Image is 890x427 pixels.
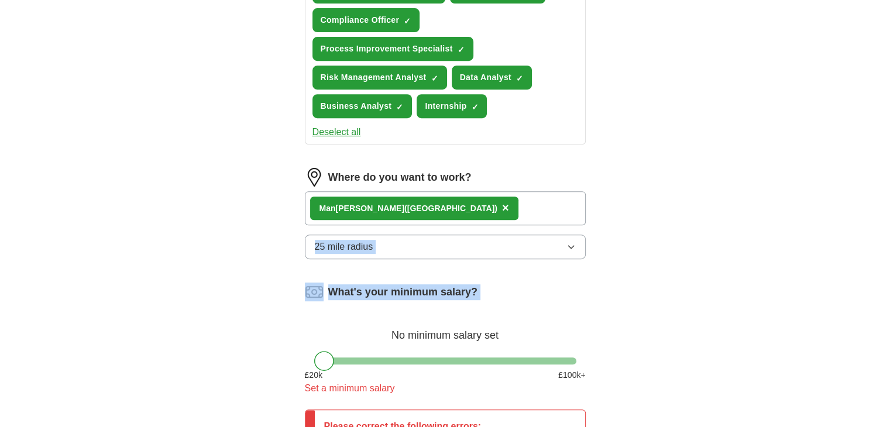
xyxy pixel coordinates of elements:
span: Risk Management Analyst [321,71,427,84]
strong: Man [319,204,336,213]
span: Process Improvement Specialist [321,43,453,55]
button: × [502,199,509,217]
div: [PERSON_NAME] [319,202,497,215]
span: ✓ [431,74,438,83]
span: Compliance Officer [321,14,400,26]
button: Risk Management Analyst✓ [312,66,447,89]
button: Compliance Officer✓ [312,8,420,32]
span: ✓ [404,16,411,26]
span: 25 mile radius [315,240,373,254]
button: 25 mile radius [305,235,586,259]
span: ✓ [458,45,465,54]
button: Deselect all [312,125,361,139]
div: Set a minimum salary [305,381,586,395]
span: ([GEOGRAPHIC_DATA]) [404,204,497,213]
button: Business Analyst✓ [312,94,413,118]
span: ✓ [471,102,478,112]
span: Internship [425,100,466,112]
span: Business Analyst [321,100,392,112]
span: ✓ [396,102,403,112]
span: £ 20 k [305,369,322,381]
button: Process Improvement Specialist✓ [312,37,473,61]
img: salary.png [305,283,324,301]
span: £ 100 k+ [558,369,585,381]
label: What's your minimum salary? [328,284,477,300]
span: ✓ [516,74,523,83]
img: location.png [305,168,324,187]
span: × [502,201,509,214]
label: Where do you want to work? [328,170,472,185]
button: Data Analyst✓ [452,66,532,89]
button: Internship✓ [417,94,487,118]
div: No minimum salary set [305,315,586,343]
span: Data Analyst [460,71,512,84]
